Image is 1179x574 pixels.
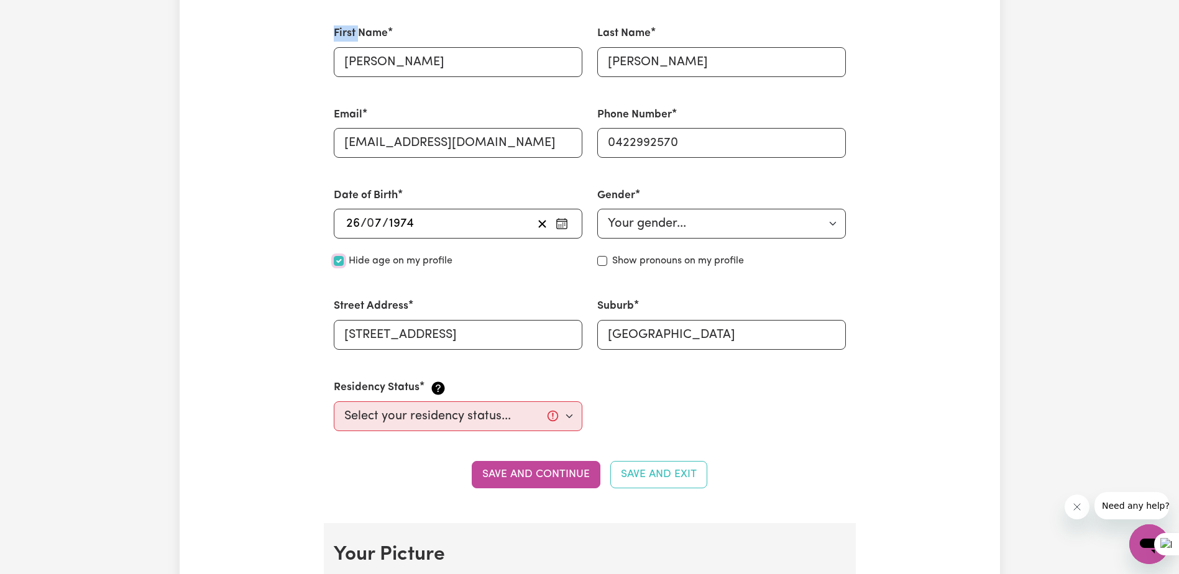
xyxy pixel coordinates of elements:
[382,217,388,230] span: /
[334,25,388,42] label: First Name
[367,217,374,230] span: 0
[334,107,362,123] label: Email
[597,107,672,123] label: Phone Number
[334,380,420,396] label: Residency Status
[1094,492,1169,519] iframe: Message from company
[346,214,360,233] input: --
[334,543,846,567] h2: Your Picture
[349,253,452,268] label: Hide age on my profile
[334,188,398,204] label: Date of Birth
[334,298,408,314] label: Street Address
[597,298,634,314] label: Suburb
[597,25,651,42] label: Last Name
[472,461,600,488] button: Save and continue
[597,320,846,350] input: e.g. North Bondi, New South Wales
[367,214,382,233] input: --
[7,9,75,19] span: Need any help?
[360,217,367,230] span: /
[597,188,635,204] label: Gender
[1129,524,1169,564] iframe: Button to launch messaging window
[612,253,744,268] label: Show pronouns on my profile
[388,214,414,233] input: ----
[610,461,707,488] button: Save and Exit
[1065,494,1090,519] iframe: Close message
